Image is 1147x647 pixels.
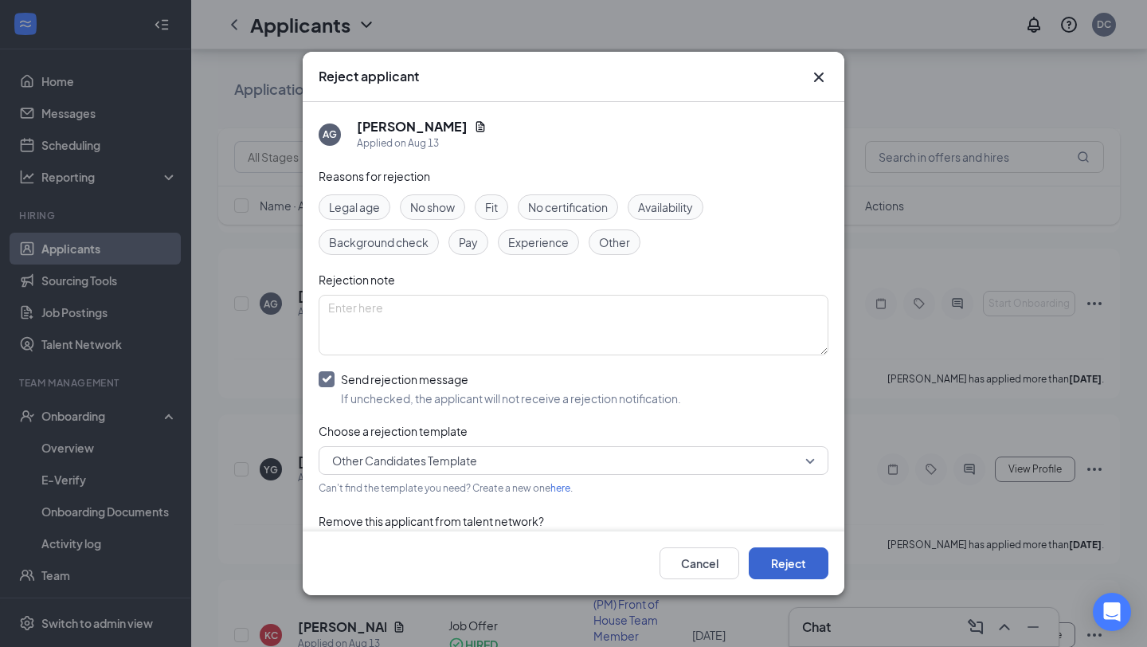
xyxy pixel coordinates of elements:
svg: Document [474,120,487,133]
button: Close [809,68,828,87]
span: Legal age [329,198,380,216]
span: Background check [329,233,429,251]
span: Rejection note [319,273,395,287]
svg: Cross [809,68,828,87]
span: Pay [459,233,478,251]
span: Availability [638,198,693,216]
span: Can't find the template you need? Create a new one . [319,482,573,494]
span: Fit [485,198,498,216]
button: Cancel [660,547,739,579]
span: No certification [528,198,608,216]
a: here [550,482,570,494]
span: Experience [508,233,569,251]
h5: [PERSON_NAME] [357,118,468,135]
span: Other Candidates Template [332,449,477,473]
span: Choose a rejection template [319,424,468,438]
span: Reasons for rejection [319,169,430,183]
div: AG [323,127,337,141]
button: Reject [749,547,828,579]
span: Remove this applicant from talent network? [319,514,544,528]
div: Open Intercom Messenger [1093,593,1131,631]
span: No show [410,198,455,216]
div: Applied on Aug 13 [357,135,487,151]
span: Other [599,233,630,251]
h3: Reject applicant [319,68,419,85]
